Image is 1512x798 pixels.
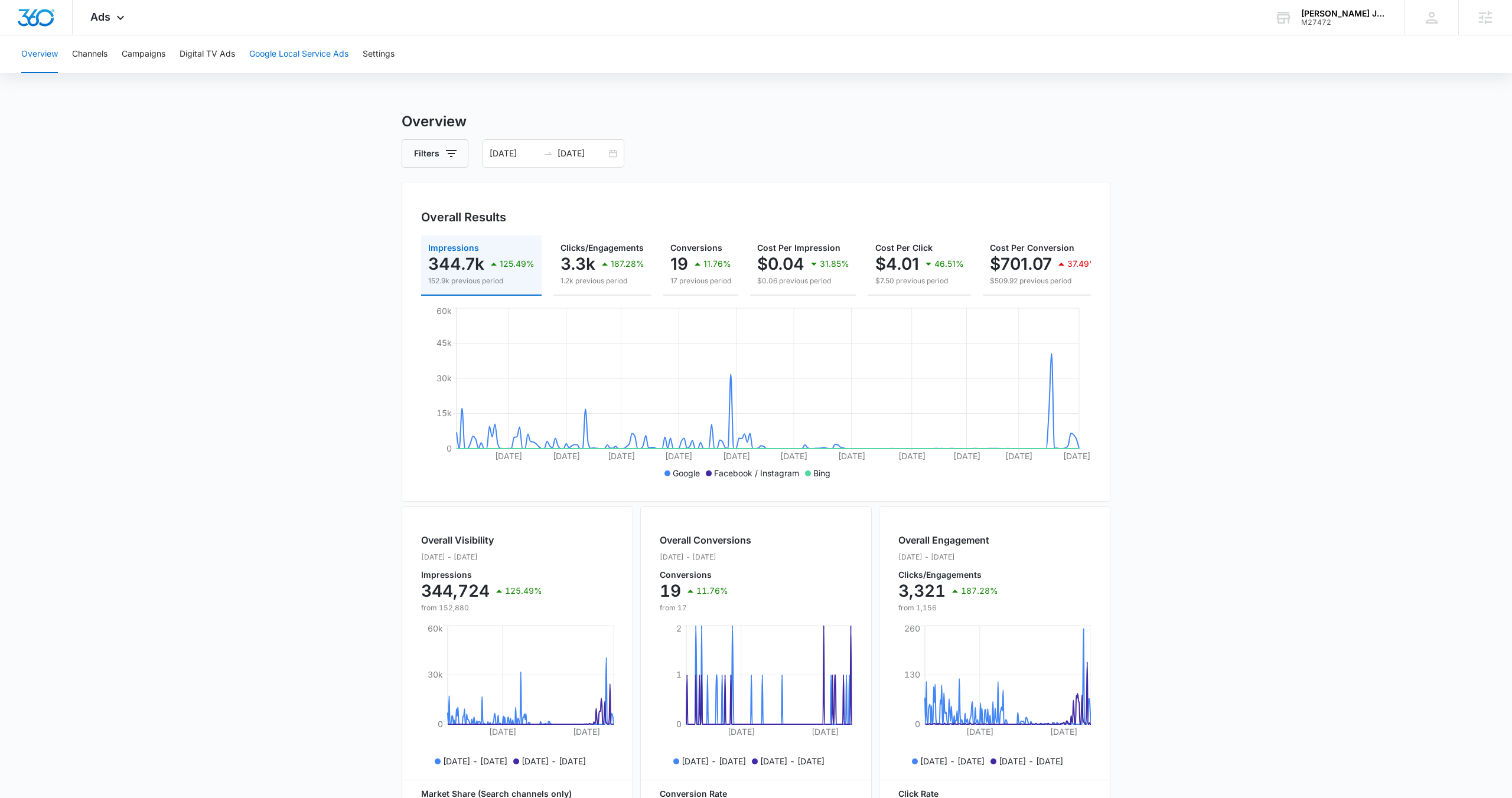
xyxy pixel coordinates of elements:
button: Campaigns [122,35,165,73]
div: v 4.0.25 [33,19,58,28]
span: Impressions [428,243,479,253]
div: Domain: [DOMAIN_NAME] [31,31,130,40]
p: from 152,880 [421,603,542,613]
tspan: 0 [676,719,682,729]
tspan: 130 [904,669,920,679]
tspan: 45k [436,338,452,348]
p: $4.01 [875,254,919,273]
p: from 1,156 [898,603,998,613]
p: $7.50 previous period [875,276,964,286]
tspan: [DATE] [608,451,635,461]
tspan: 60k [428,623,443,633]
p: 37.49% [1067,260,1097,268]
img: website_grey.svg [19,31,28,40]
p: 344.7k [428,254,484,273]
p: Conversions [660,571,751,579]
p: 1.2k previous period [561,276,644,286]
p: Clicks/Engagements [898,571,998,579]
h2: Overall Visibility [421,533,542,547]
img: logo_orange.svg [19,19,28,28]
p: 152.9k previous period [428,276,535,286]
tspan: 30k [436,373,452,383]
p: 125.49% [505,587,542,595]
tspan: 1 [676,669,682,679]
tspan: 0 [438,719,443,729]
p: [DATE] - [DATE] [443,755,507,767]
span: Cost Per Conversion [990,243,1074,253]
p: Click Rate [898,790,1091,798]
tspan: [DATE] [1005,451,1032,461]
p: 187.28% [961,587,998,595]
span: Ads [90,11,110,23]
tspan: [DATE] [953,451,980,461]
span: to [543,149,553,158]
tspan: 260 [904,623,920,633]
tspan: [DATE] [812,727,839,737]
p: from 17 [660,603,751,613]
h3: Overview [402,111,1110,132]
input: Start date [490,147,539,160]
p: Impressions [421,571,542,579]
tspan: [DATE] [665,451,692,461]
button: Filters [402,139,468,168]
tspan: [DATE] [1050,727,1077,737]
p: 3,321 [898,581,946,600]
p: Facebook / Instagram [714,467,799,479]
button: Overview [21,35,58,73]
tspan: [DATE] [553,451,580,461]
button: Google Local Service Ads [249,35,348,73]
tspan: [DATE] [898,451,926,461]
p: 46.51% [934,260,964,268]
p: $0.06 previous period [757,276,849,286]
p: [DATE] - [DATE] [682,755,746,767]
span: Cost Per Impression [757,243,840,253]
span: Conversions [670,243,722,253]
button: Digital TV Ads [180,35,235,73]
span: swap-right [543,149,553,158]
p: 31.85% [820,260,849,268]
h2: Overall Engagement [898,533,998,547]
p: [DATE] - [DATE] [522,755,586,767]
tspan: [DATE] [838,451,865,461]
p: 19 [670,254,688,273]
p: Bing [813,467,830,479]
tspan: [DATE] [489,727,516,737]
tspan: [DATE] [1063,451,1090,461]
p: $0.04 [757,254,804,273]
p: Conversion Rate [660,790,852,798]
p: 11.76% [696,587,728,595]
div: account id [1301,18,1387,27]
p: 125.49% [500,260,535,268]
p: [DATE] - [DATE] [760,755,825,767]
tspan: [DATE] [573,727,600,737]
tspan: 30k [428,669,443,679]
div: Keywords by Traffic [131,70,199,77]
p: [DATE] - [DATE] [920,755,985,767]
input: End date [558,147,607,160]
tspan: 60k [436,306,452,316]
p: 187.28% [611,260,644,268]
h3: Overall Results [421,208,506,226]
tspan: 0 [447,443,452,453]
p: Market Share (Search channels only) [421,790,614,798]
button: Channels [72,35,107,73]
p: 17 previous period [670,276,731,286]
p: 344,724 [421,581,490,600]
tspan: [DATE] [723,451,750,461]
div: account name [1301,9,1387,18]
p: 3.3k [561,254,595,273]
h2: Overall Conversions [660,533,751,547]
tspan: 0 [915,719,920,729]
img: tab_keywords_by_traffic_grey.svg [118,68,127,78]
p: 11.76% [703,260,731,268]
p: 19 [660,581,681,600]
p: [DATE] - [DATE] [999,755,1063,767]
tspan: [DATE] [966,727,993,737]
button: Settings [363,35,395,73]
div: Domain Overview [45,70,106,77]
p: [DATE] - [DATE] [898,552,998,562]
tspan: [DATE] [728,727,755,737]
p: [DATE] - [DATE] [421,552,542,562]
tspan: [DATE] [495,451,522,461]
span: Clicks/Engagements [561,243,644,253]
